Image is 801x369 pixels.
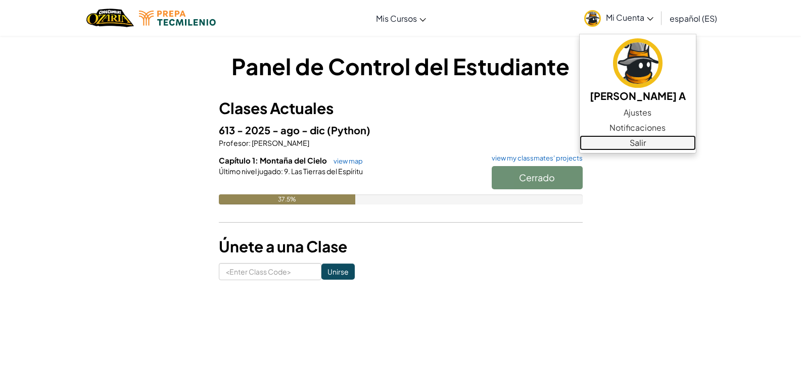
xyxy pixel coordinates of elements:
h1: Panel de Control del Estudiante [219,50,583,82]
span: Notificaciones [609,122,666,134]
span: 9. [283,167,290,176]
a: view my classmates' projects [487,155,583,162]
span: Profesor [219,138,249,147]
a: Notificaciones [580,120,696,135]
a: español (ES) [665,5,722,32]
input: Unirse [321,263,355,280]
a: [PERSON_NAME] A [580,37,696,105]
h3: Clases Actuales [219,97,583,120]
a: Ajustes [580,105,696,120]
h3: Únete a una Clase [219,235,583,258]
span: [PERSON_NAME] [251,138,309,147]
img: Tecmilenio logo [139,11,216,26]
span: (Python) [327,124,370,136]
a: Salir [580,135,696,150]
img: avatar [584,10,601,27]
span: Mi Cuenta [606,12,653,23]
a: Ozaria by CodeCombat logo [86,8,133,28]
h5: [PERSON_NAME] A [590,88,686,103]
input: <Enter Class Code> [219,263,321,280]
span: Capítulo 1: Montaña del Cielo [219,155,328,165]
span: Las Tierras del Espíritu [290,167,363,176]
div: 37.5% [219,194,355,204]
span: Mis Cursos [376,13,417,24]
span: Último nivel jugado [219,167,281,176]
span: : [249,138,251,147]
a: view map [328,157,363,165]
img: avatar [613,38,663,88]
img: Home [86,8,133,28]
a: Mis Cursos [371,5,431,32]
span: : [281,167,283,176]
span: 613 - 2025 - ago - dic [219,124,327,136]
a: Mi Cuenta [579,2,658,34]
span: español (ES) [670,13,717,24]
